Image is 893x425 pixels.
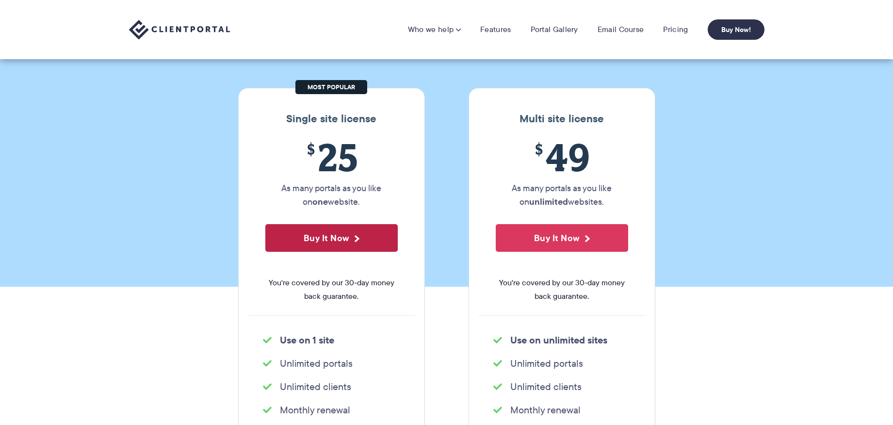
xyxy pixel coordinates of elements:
h3: Single site license [248,113,415,125]
a: Pricing [663,25,688,34]
h3: Multi site license [479,113,645,125]
span: 49 [496,135,628,179]
li: Unlimited clients [493,380,631,393]
span: You're covered by our 30-day money back guarantee. [496,276,628,303]
strong: Use on 1 site [280,333,334,347]
li: Unlimited portals [493,357,631,370]
strong: Use on unlimited sites [510,333,607,347]
li: Monthly renewal [263,403,400,417]
strong: one [312,195,328,208]
li: Unlimited clients [263,380,400,393]
li: Unlimited portals [263,357,400,370]
li: Monthly renewal [493,403,631,417]
a: Buy Now! [708,19,764,40]
button: Buy It Now [496,224,628,252]
strong: unlimited [529,195,568,208]
a: Who we help [408,25,461,34]
button: Buy It Now [265,224,398,252]
span: 25 [265,135,398,179]
a: Features [480,25,511,34]
a: Email Course [598,25,644,34]
p: As many portals as you like on website. [265,181,398,209]
p: As many portals as you like on websites. [496,181,628,209]
a: Portal Gallery [531,25,578,34]
span: You're covered by our 30-day money back guarantee. [265,276,398,303]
